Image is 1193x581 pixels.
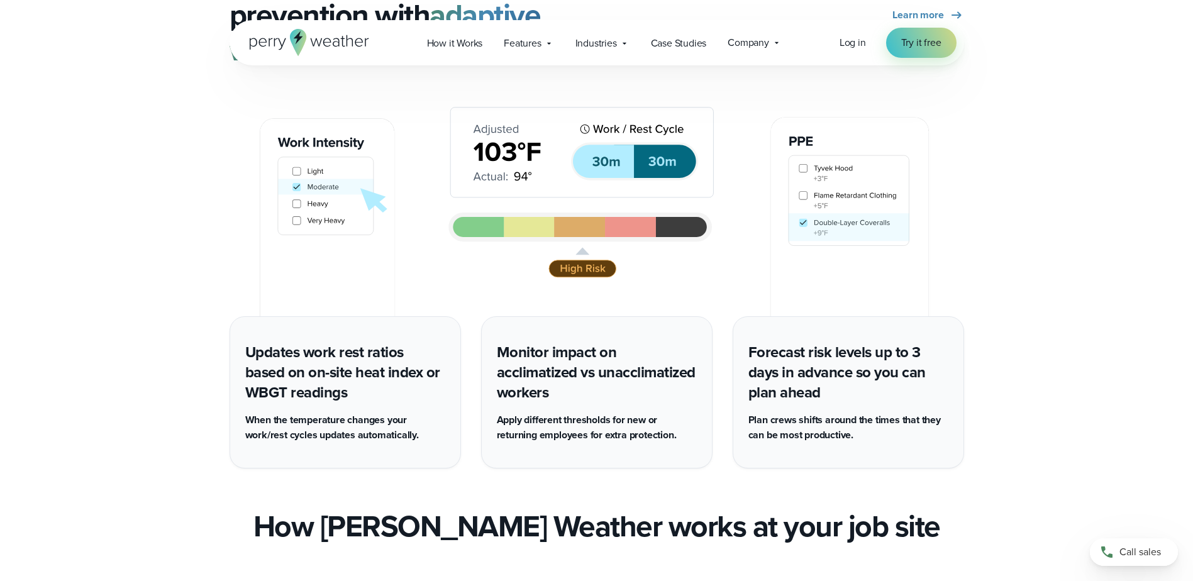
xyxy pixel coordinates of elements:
[886,28,957,58] a: Try it free
[253,509,940,544] h2: How [PERSON_NAME] Weather works at your job site
[427,36,483,51] span: How it Works
[245,412,445,443] p: When the temperature changes your work/rest cycles updates automatically.
[1119,545,1161,560] span: Call sales
[416,30,494,56] a: How it Works
[748,412,948,443] p: Plan crews shifts around the times that they can be most productive.
[497,412,697,443] p: Apply different thresholds for new or returning employees for extra protection.
[245,342,445,402] h5: Updates work rest ratios based on on-site heat index or WBGT readings
[901,35,941,50] span: Try it free
[575,36,617,51] span: Industries
[892,8,943,23] span: Learn more
[640,30,718,56] a: Case Studies
[840,35,866,50] a: Log in
[728,35,769,50] span: Company
[1090,538,1178,566] a: Call sales
[748,342,948,402] h5: Forecast risk levels up to 3 days in advance so you can plan ahead
[651,36,707,51] span: Case Studies
[230,68,964,316] img: 02_slide_HS_V2.svg
[892,8,963,23] a: Learn more
[504,36,541,51] span: Features
[497,342,697,402] h5: Monitor impact on acclimatized vs unacclimatized workers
